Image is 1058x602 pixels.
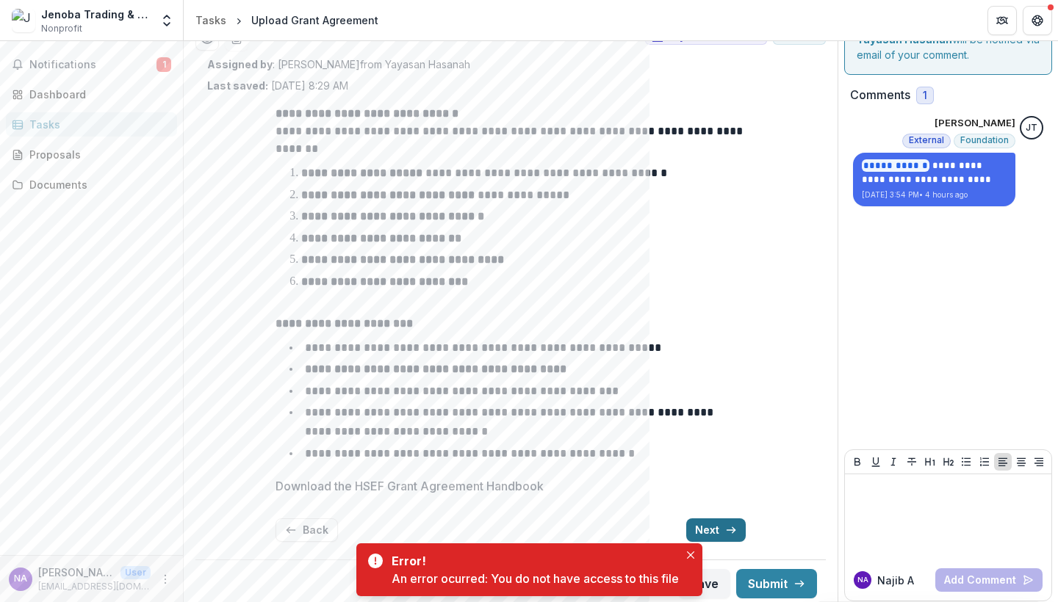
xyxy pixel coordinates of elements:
[682,546,699,564] button: Close
[38,580,151,593] p: [EMAIL_ADDRESS][DOMAIN_NAME]
[29,59,156,71] span: Notifications
[156,6,177,35] button: Open entity switcher
[909,135,944,145] span: External
[207,58,273,70] strong: Assigned by
[29,177,165,192] div: Documents
[862,189,1007,200] p: [DATE] 3:54 PM • 4 hours ago
[6,82,177,106] a: Dashboard
[12,9,35,32] img: Jenoba Trading & Services Sdn Bhd
[867,453,885,471] button: Underline
[976,453,993,471] button: Ordered List
[960,135,1009,145] span: Foundation
[207,57,814,72] p: : [PERSON_NAME] from Yayasan Hasanah
[156,570,174,588] button: More
[29,87,165,102] div: Dashboard
[940,453,957,471] button: Heading 2
[903,453,921,471] button: Strike
[6,173,177,197] a: Documents
[120,566,151,579] p: User
[923,90,927,102] span: 1
[6,53,177,76] button: Notifications1
[1023,6,1052,35] button: Get Help
[195,12,226,28] div: Tasks
[994,453,1012,471] button: Align Left
[41,22,82,35] span: Nonprofit
[29,147,165,162] div: Proposals
[190,10,384,31] nav: breadcrumb
[935,116,1015,131] p: [PERSON_NAME]
[156,57,171,72] span: 1
[14,574,27,584] div: Najib Alias
[392,552,673,570] div: Error!
[678,569,730,598] button: Save
[1026,123,1037,133] div: Josselyn Tan
[41,7,151,22] div: Jenoba Trading & Services Sdn Bhd
[6,142,177,167] a: Proposals
[877,573,914,588] p: Najib A
[885,453,902,471] button: Italicize
[392,570,679,587] div: An error ocurred: You do not have access to this file
[921,453,939,471] button: Heading 1
[736,569,817,598] button: Submit
[1030,453,1048,471] button: Align Right
[850,88,910,102] h2: Comments
[849,453,866,471] button: Bold
[857,576,868,584] div: Najib Alias
[957,453,975,471] button: Bullet List
[1012,453,1030,471] button: Align Center
[38,565,115,580] p: [PERSON_NAME]
[190,10,232,31] a: Tasks
[987,6,1017,35] button: Partners
[207,78,348,93] p: [DATE] 8:29 AM
[29,117,165,132] div: Tasks
[207,79,268,92] strong: Last saved:
[6,112,177,137] a: Tasks
[935,568,1043,592] button: Add Comment
[276,477,544,495] p: Download the HSEF Grant Agreement Handbook
[686,518,746,542] button: Next
[276,518,338,542] button: Back
[251,12,378,28] div: Upload Grant Agreement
